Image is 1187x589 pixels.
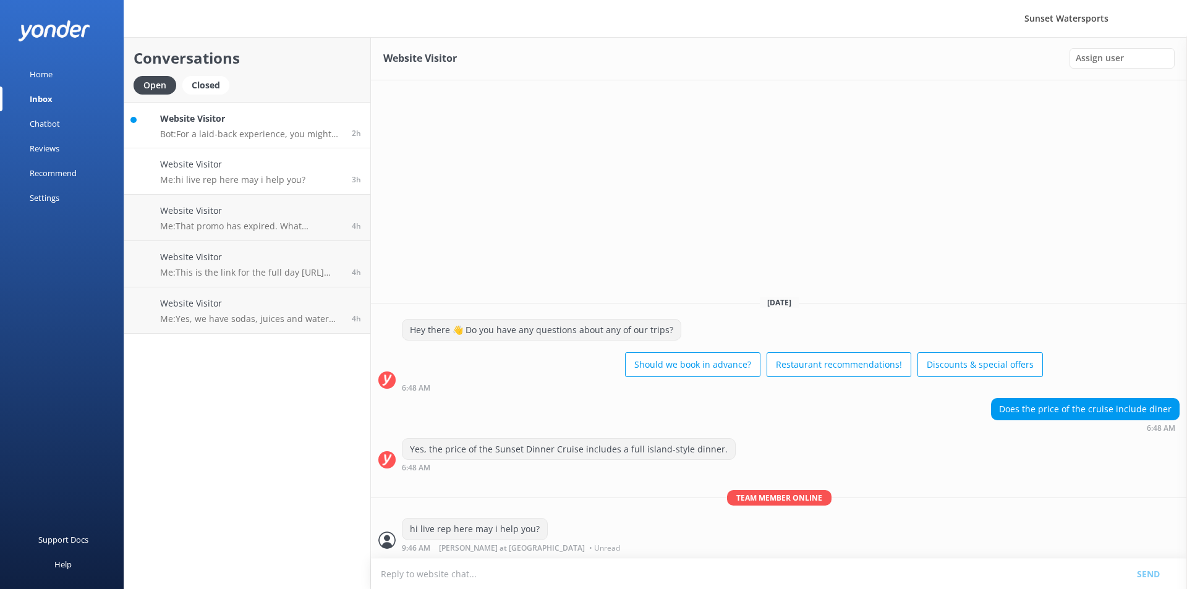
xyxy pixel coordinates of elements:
strong: 6:48 AM [402,464,430,472]
h4: Website Visitor [160,158,305,171]
div: Recommend [30,161,77,185]
strong: 6:48 AM [402,384,430,392]
h3: Website Visitor [383,51,457,67]
p: Me: Yes, we have sodas, juices and water available on all of our tours. [160,313,341,324]
p: Me: hi live rep here may i help you? [160,174,305,185]
a: Website VisitorMe:hi live rep here may i help you?3h [124,148,370,195]
div: Does the price of the cruise include diner [992,399,1179,420]
a: Website VisitorMe:Yes, we have sodas, juices and water available on all of our tours.4h [124,287,370,334]
div: Help [54,552,72,577]
span: 07:56am 14-Aug-2025 (UTC -05:00) America/Cancun [352,313,361,324]
h4: Website Visitor [160,250,341,264]
span: Team member online [727,490,832,506]
span: 07:59am 14-Aug-2025 (UTC -05:00) America/Cancun [352,267,361,278]
img: yonder-white-logo.png [19,20,90,41]
div: 05:48am 14-Aug-2025 (UTC -05:00) America/Cancun [991,423,1180,432]
div: Assign User [1070,48,1175,68]
span: 09:20am 14-Aug-2025 (UTC -05:00) America/Cancun [352,128,361,138]
div: Home [30,62,53,87]
div: 08:46am 14-Aug-2025 (UTC -05:00) America/Cancun [402,543,623,552]
div: Reviews [30,136,59,161]
span: [PERSON_NAME] at [GEOGRAPHIC_DATA] [439,545,585,552]
a: Website VisitorBot:For a laid-back experience, you might consider the Happy Hour Sandbar Charter,... [124,102,370,148]
div: Settings [30,185,59,210]
a: Open [134,78,182,91]
a: Website VisitorMe:This is the link for the full day [URL][DOMAIN_NAME]4h [124,241,370,287]
div: Hey there 👋 Do you have any questions about any of our trips? [402,320,681,341]
div: Closed [182,76,229,95]
h4: Website Visitor [160,112,342,125]
span: [DATE] [760,297,799,308]
div: 05:48am 14-Aug-2025 (UTC -05:00) America/Cancun [402,383,1043,392]
h4: Website Visitor [160,297,341,310]
button: Should we book in advance? [625,352,760,377]
div: Yes, the price of the Sunset Dinner Cruise includes a full island-style dinner. [402,439,735,460]
h2: Conversations [134,46,361,70]
div: Support Docs [38,527,88,552]
button: Discounts & special offers [917,352,1043,377]
a: Closed [182,78,236,91]
strong: 9:46 AM [402,545,430,552]
span: • Unread [589,545,620,552]
strong: 6:48 AM [1147,425,1175,432]
div: 05:48am 14-Aug-2025 (UTC -05:00) America/Cancun [402,463,736,472]
p: Me: This is the link for the full day [URL][DOMAIN_NAME] [160,267,341,278]
div: hi live rep here may i help you? [402,519,547,540]
div: Open [134,76,176,95]
div: Inbox [30,87,53,111]
div: Chatbot [30,111,60,136]
p: Bot: For a laid-back experience, you might consider the Happy Hour Sandbar Charter, which include... [160,129,342,140]
span: 08:08am 14-Aug-2025 (UTC -05:00) America/Cancun [352,221,361,231]
span: 08:46am 14-Aug-2025 (UTC -05:00) America/Cancun [352,174,361,185]
p: Me: That promo has expired. What excursion are you trying to book? [160,221,341,232]
a: Website VisitorMe:That promo has expired. What excursion are you trying to book?4h [124,195,370,241]
button: Restaurant recommendations! [767,352,911,377]
span: Assign user [1076,51,1124,65]
h4: Website Visitor [160,204,341,218]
